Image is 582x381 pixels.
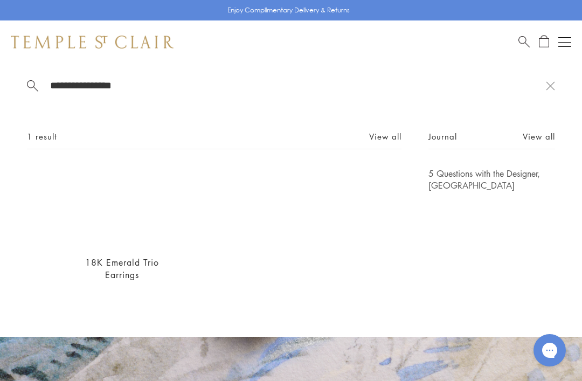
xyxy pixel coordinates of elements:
[523,130,555,142] a: View all
[528,330,571,370] iframe: Gorgias live chat messenger
[558,36,571,49] button: Open navigation
[27,130,57,143] span: 1 result
[518,35,530,49] a: Search
[539,35,549,49] a: Open Shopping Bag
[85,257,159,281] a: 18K Emerald Trio Earrings
[83,168,162,246] img: 18K Emerald Trio Earrings
[227,5,350,16] p: Enjoy Complimentary Delivery & Returns
[428,168,555,191] a: 5 Questions with the Designer, [GEOGRAPHIC_DATA]
[11,36,174,49] img: Temple St. Clair
[369,130,401,142] a: View all
[428,130,457,143] span: Journal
